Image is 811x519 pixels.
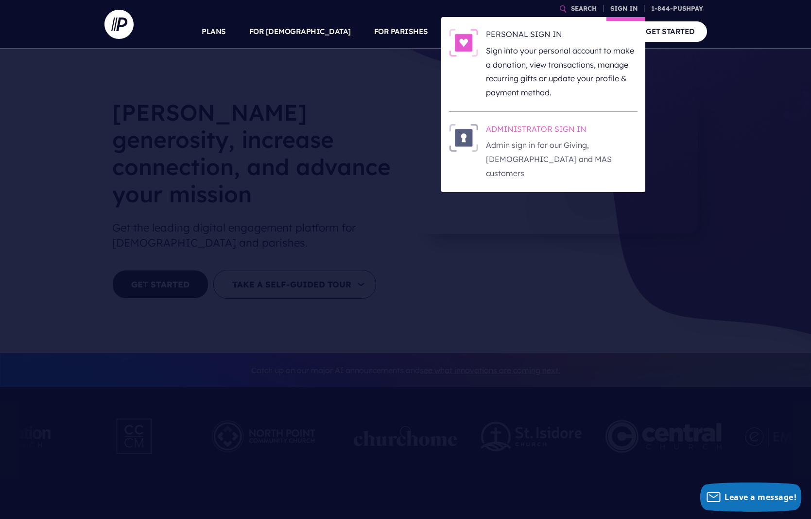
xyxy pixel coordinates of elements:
[451,15,495,49] a: SOLUTIONS
[486,138,638,180] p: Admin sign in for our Giving, [DEMOGRAPHIC_DATA] and MAS customers
[486,44,638,100] p: Sign into your personal account to make a donation, view transactions, manage recurring gifts or ...
[575,15,611,49] a: COMPANY
[486,29,638,43] h6: PERSONAL SIGN IN
[249,15,351,49] a: FOR [DEMOGRAPHIC_DATA]
[449,124,638,180] a: ADMINISTRATOR SIGN IN - Illustration ADMINISTRATOR SIGN IN Admin sign in for our Giving, [DEMOGRA...
[449,124,478,152] img: ADMINISTRATOR SIGN IN - Illustration
[202,15,226,49] a: PLANS
[486,124,638,138] h6: ADMINISTRATOR SIGN IN
[725,492,796,502] span: Leave a message!
[449,29,478,57] img: PERSONAL SIGN IN - Illustration
[374,15,428,49] a: FOR PARISHES
[449,29,638,100] a: PERSONAL SIGN IN - Illustration PERSONAL SIGN IN Sign into your personal account to make a donati...
[700,483,801,512] button: Leave a message!
[634,21,707,41] a: GET STARTED
[518,15,552,49] a: EXPLORE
